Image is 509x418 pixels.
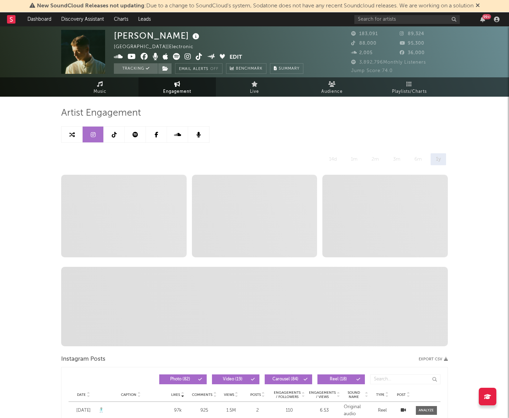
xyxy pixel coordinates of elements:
em: Off [210,67,219,71]
span: Music [94,88,107,96]
span: Benchmark [236,65,263,73]
button: 99+ [480,17,485,22]
span: Jump Score: 74.0 [351,69,393,73]
span: Video ( 19 ) [217,377,249,381]
span: Summary [279,67,299,71]
div: 1m [346,153,363,165]
div: 2m [366,153,384,165]
span: Carousel ( 84 ) [269,377,302,381]
div: 925 [192,407,217,414]
span: 89,324 [400,32,424,36]
span: : Due to a change to SoundCloud's system, Sodatone does not have any recent Soundcloud releases. ... [37,3,473,9]
a: Engagement [138,77,216,97]
span: New SoundCloud Releases not updating [37,3,144,9]
span: Post [397,393,406,397]
input: Search for artists [354,15,460,24]
div: 1y [431,153,446,165]
span: Artist Engagement [61,109,141,117]
button: Reel(18) [317,374,365,384]
div: [DATE] [72,407,95,414]
div: 1.5M [220,407,242,414]
div: Reel [372,407,393,414]
div: [GEOGRAPHIC_DATA] | Electronic [114,43,201,51]
span: Playlists/Charts [392,88,427,96]
button: Photo(82) [159,374,207,384]
div: 2 [245,407,270,414]
div: [PERSON_NAME] [114,30,201,41]
a: Playlists/Charts [371,77,448,97]
span: Date [77,393,86,397]
span: Comments [192,393,212,397]
span: 183,091 [351,32,378,36]
span: Audience [321,88,343,96]
button: Tracking [114,63,158,74]
span: Engagements / Followers [273,391,301,399]
span: 36,000 [400,51,425,55]
span: Live [250,88,259,96]
a: Charts [109,12,133,26]
span: Dismiss [476,3,480,9]
span: Caption [121,393,136,397]
div: 3m [388,153,406,165]
a: Dashboard [22,12,56,26]
span: 95,300 [400,41,424,46]
span: Instagram Posts [61,355,105,364]
span: Likes [171,393,180,397]
div: 97k [167,407,189,414]
span: Engagement [163,88,191,96]
div: 6.53 [309,407,340,414]
span: Type [376,393,385,397]
button: Summary [270,63,303,74]
div: 14d [324,153,342,165]
div: Original audio [344,404,368,417]
span: 2,005 [351,51,373,55]
a: Leads [133,12,156,26]
span: Views [224,393,234,397]
button: Email AlertsOff [175,63,223,74]
button: Edit [230,53,242,62]
button: Export CSV [419,357,448,361]
button: Video(19) [212,374,259,384]
span: Photo ( 82 ) [164,377,196,381]
span: Engagements / Views [309,391,336,399]
div: 6m [409,153,427,165]
span: Reel ( 18 ) [322,377,354,381]
a: Benchmark [226,63,266,74]
span: Posts [250,393,261,397]
a: Discovery Assistant [56,12,109,26]
a: Audience [293,77,371,97]
a: Live [216,77,293,97]
span: 88,000 [351,41,376,46]
a: Music [61,77,138,97]
div: 🕺🏻 [98,407,163,414]
div: 99 + [482,14,491,19]
input: Search... [370,374,440,384]
span: 3,892,796 Monthly Listeners [351,60,426,65]
span: Sound Name [344,391,364,399]
button: Carousel(84) [265,374,312,384]
div: 110 [273,407,305,414]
